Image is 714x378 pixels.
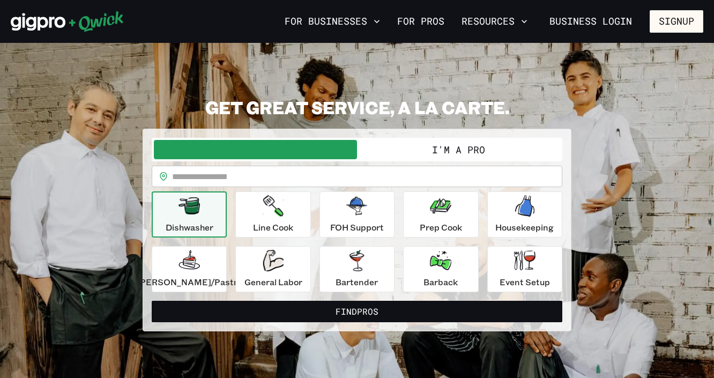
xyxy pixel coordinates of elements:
[152,301,562,322] button: FindPros
[500,276,550,288] p: Event Setup
[152,246,227,292] button: [PERSON_NAME]/Pastry
[403,246,478,292] button: Barback
[137,276,242,288] p: [PERSON_NAME]/Pastry
[457,12,532,31] button: Resources
[166,221,213,234] p: Dishwasher
[253,221,293,234] p: Line Cook
[319,246,395,292] button: Bartender
[393,12,449,31] a: For Pros
[495,221,554,234] p: Housekeeping
[420,221,462,234] p: Prep Cook
[357,140,560,159] button: I'm a Pro
[650,10,703,33] button: Signup
[336,276,378,288] p: Bartender
[423,276,458,288] p: Barback
[540,10,641,33] a: Business Login
[487,246,562,292] button: Event Setup
[330,221,384,234] p: FOH Support
[235,246,310,292] button: General Labor
[319,191,395,238] button: FOH Support
[143,97,571,118] h2: GET GREAT SERVICE, A LA CARTE.
[487,191,562,238] button: Housekeeping
[235,191,310,238] button: Line Cook
[154,140,357,159] button: I'm a Business
[280,12,384,31] button: For Businesses
[244,276,302,288] p: General Labor
[152,191,227,238] button: Dishwasher
[403,191,478,238] button: Prep Cook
